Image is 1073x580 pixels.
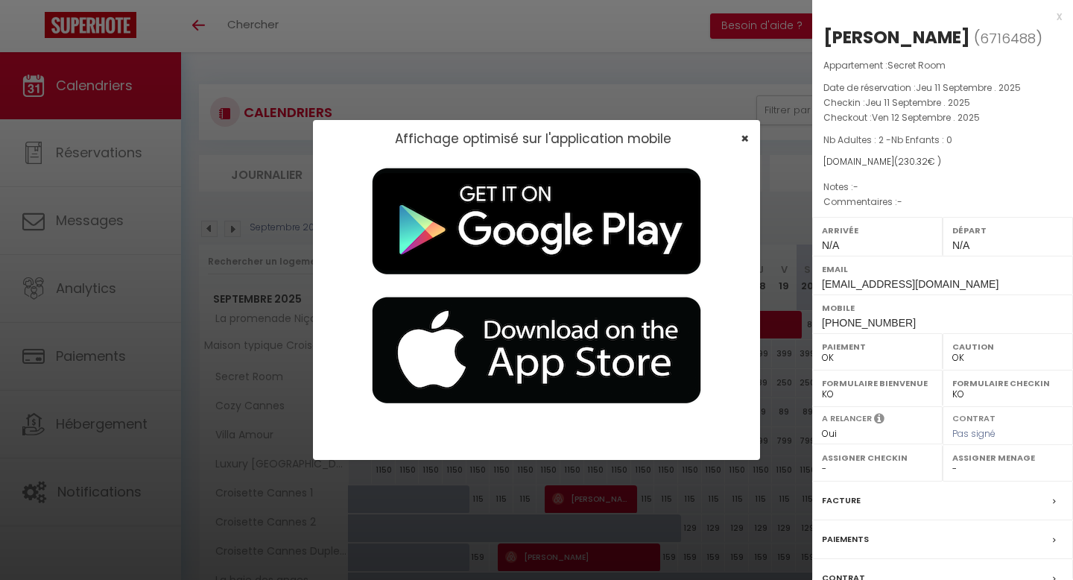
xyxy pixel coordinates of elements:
[822,317,916,329] span: [PHONE_NUMBER]
[952,450,1063,465] label: Assigner Menage
[741,129,749,148] span: ×
[12,6,57,51] button: Ouvrir le widget de chat LiveChat
[952,239,969,251] span: N/A
[823,155,1062,169] div: [DOMAIN_NAME]
[1010,513,1062,569] iframe: Chat
[823,195,1062,209] p: Commentaires :
[822,239,839,251] span: N/A
[822,412,872,425] label: A relancer
[741,132,749,145] button: Close
[822,223,933,238] label: Arrivée
[823,133,952,146] span: Nb Adultes : 2 -
[812,7,1062,25] div: x
[952,427,996,440] span: Pas signé
[350,286,723,415] img: appStore
[823,180,1062,195] p: Notes :
[974,28,1042,48] span: ( )
[952,339,1063,354] label: Caution
[822,493,861,508] label: Facture
[822,300,1063,315] label: Mobile
[894,155,941,168] span: ( € )
[865,96,970,109] span: Jeu 11 Septembre . 2025
[822,532,869,547] label: Paiements
[872,111,980,124] span: Ven 12 Septembre . 2025
[823,81,1062,95] p: Date de réservation :
[916,81,1021,94] span: Jeu 11 Septembre . 2025
[822,376,933,391] label: Formulaire Bienvenue
[897,195,902,208] span: -
[891,133,952,146] span: Nb Enfants : 0
[898,155,928,168] span: 230.32
[822,262,1063,277] label: Email
[952,376,1063,391] label: Formulaire Checkin
[823,25,970,49] div: [PERSON_NAME]
[822,339,933,354] label: Paiement
[952,223,1063,238] label: Départ
[822,450,933,465] label: Assigner Checkin
[874,412,884,429] i: Sélectionner OUI si vous souhaiter envoyer les séquences de messages post-checkout
[822,278,998,290] span: [EMAIL_ADDRESS][DOMAIN_NAME]
[853,180,858,193] span: -
[823,95,1062,110] p: Checkin :
[952,412,996,422] label: Contrat
[823,110,1062,125] p: Checkout :
[395,131,671,146] h2: Affichage optimisé sur l'application mobile
[823,58,1062,73] p: Appartement :
[980,29,1036,48] span: 6716488
[350,157,723,286] img: playMarket
[887,59,946,72] span: Secret Room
